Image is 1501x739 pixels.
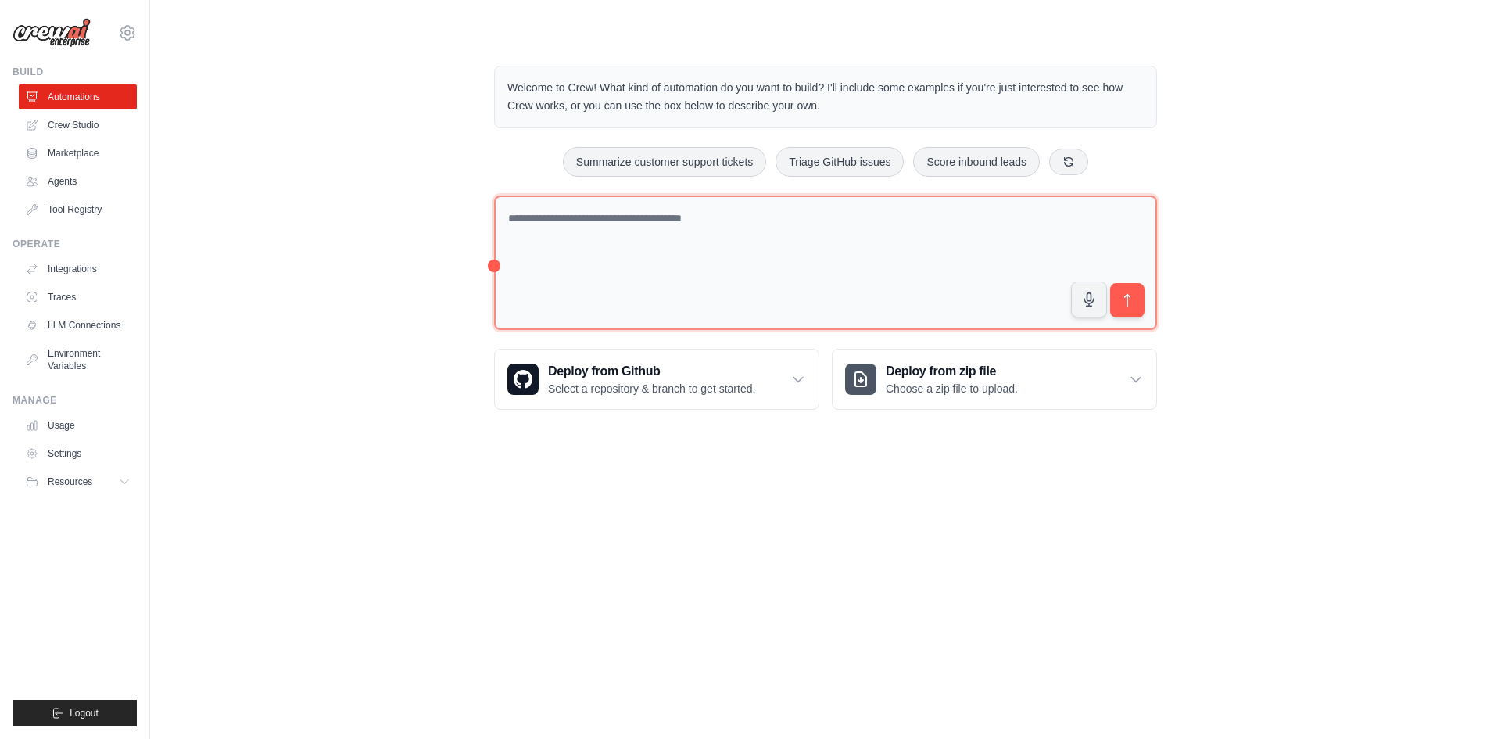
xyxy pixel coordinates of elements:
[13,238,137,250] div: Operate
[13,66,137,78] div: Build
[19,84,137,109] a: Automations
[19,285,137,310] a: Traces
[13,700,137,726] button: Logout
[13,394,137,407] div: Manage
[886,362,1018,381] h3: Deploy from zip file
[548,362,755,381] h3: Deploy from Github
[70,707,99,719] span: Logout
[886,381,1018,396] p: Choose a zip file to upload.
[776,147,904,177] button: Triage GitHub issues
[19,256,137,282] a: Integrations
[913,147,1040,177] button: Score inbound leads
[563,147,766,177] button: Summarize customer support tickets
[19,413,137,438] a: Usage
[19,441,137,466] a: Settings
[19,141,137,166] a: Marketplace
[19,341,137,378] a: Environment Variables
[13,18,91,48] img: Logo
[19,169,137,194] a: Agents
[548,381,755,396] p: Select a repository & branch to get started.
[19,197,137,222] a: Tool Registry
[19,113,137,138] a: Crew Studio
[507,79,1144,115] p: Welcome to Crew! What kind of automation do you want to build? I'll include some examples if you'...
[19,469,137,494] button: Resources
[19,313,137,338] a: LLM Connections
[48,475,92,488] span: Resources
